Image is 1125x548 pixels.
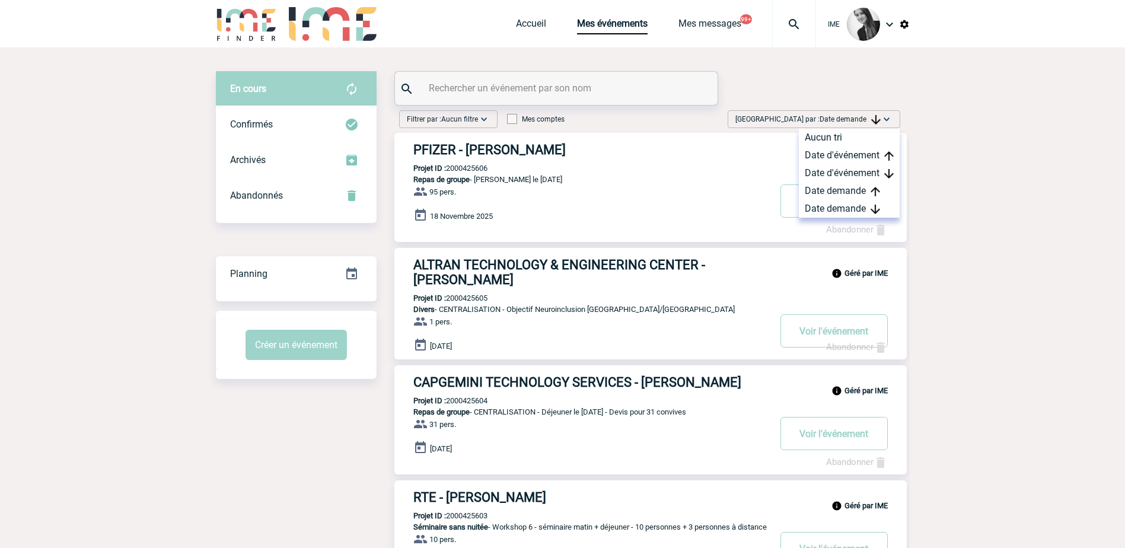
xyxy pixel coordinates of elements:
[780,417,888,450] button: Voir l'événement
[430,444,452,453] span: [DATE]
[413,257,769,287] h3: ALTRAN TECHNOLOGY & ENGINEERING CENTER - [PERSON_NAME]
[430,212,493,221] span: 18 Novembre 2025
[441,115,478,123] span: Aucun filtre
[394,142,907,157] a: PFIZER - [PERSON_NAME]
[799,182,900,200] div: Date demande
[426,79,690,97] input: Rechercher un événement par son nom
[740,14,752,24] button: 99+
[230,190,283,201] span: Abandonnés
[394,257,907,287] a: ALTRAN TECHNOLOGY & ENGINEERING CENTER - [PERSON_NAME]
[429,535,456,544] span: 10 pers.
[216,256,377,291] a: Planning
[507,115,565,123] label: Mes comptes
[847,8,880,41] img: 101050-0.jpg
[844,386,888,395] b: Géré par IME
[394,396,487,405] p: 2000425604
[678,18,741,34] a: Mes messages
[394,407,769,416] p: - CENTRALISATION - Déjeuner le [DATE] - Devis pour 31 convives
[478,113,490,125] img: baseline_expand_more_white_24dp-b.png
[430,342,452,351] span: [DATE]
[429,420,456,429] span: 31 pers.
[884,169,894,179] img: arrow_downward.png
[828,20,840,28] span: IME
[394,375,907,390] a: CAPGEMINI TECHNOLOGY SERVICES - [PERSON_NAME]
[799,146,900,164] div: Date d'événement
[230,83,266,94] span: En cours
[871,187,880,196] img: arrow_upward.png
[413,407,470,416] span: Repas de groupe
[413,511,446,520] b: Projet ID :
[394,294,487,302] p: 2000425605
[413,164,446,173] b: Projet ID :
[780,184,888,218] button: Voir l'événement
[799,129,900,146] div: Aucun tri
[577,18,648,34] a: Mes événements
[394,175,769,184] p: - [PERSON_NAME] le [DATE]
[216,256,377,292] div: Retrouvez ici tous vos événements organisés par date et état d'avancement
[429,317,452,326] span: 1 pers.
[831,268,842,279] img: info_black_24dp.svg
[799,164,900,182] div: Date d'événement
[831,385,842,396] img: info_black_24dp.svg
[413,396,446,405] b: Projet ID :
[413,175,470,184] span: Repas de groupe
[230,268,267,279] span: Planning
[413,142,769,157] h3: PFIZER - [PERSON_NAME]
[871,205,880,214] img: arrow_downward.png
[246,330,347,360] button: Créer un événement
[394,522,769,531] p: - Workshop 6 - séminaire matin + déjeuner - 10 personnes + 3 personnes à distance
[216,178,377,214] div: Retrouvez ici tous vos événements annulés
[826,342,888,352] a: Abandonner
[230,119,273,130] span: Confirmés
[881,113,893,125] img: baseline_expand_more_white_24dp-b.png
[413,305,435,314] span: Divers
[413,522,488,531] span: Séminaire sans nuitée
[871,115,881,125] img: arrow_downward.png
[780,314,888,348] button: Voir l'événement
[216,142,377,178] div: Retrouvez ici tous les événements que vous avez décidé d'archiver
[216,7,278,41] img: IME-Finder
[216,71,377,107] div: Retrouvez ici tous vos évènements avant confirmation
[413,375,769,390] h3: CAPGEMINI TECHNOLOGY SERVICES - [PERSON_NAME]
[394,305,769,314] p: - CENTRALISATION - Objectif Neuroinclusion [GEOGRAPHIC_DATA]/[GEOGRAPHIC_DATA]
[429,187,456,196] span: 95 pers.
[826,224,888,235] a: Abandonner
[413,294,446,302] b: Projet ID :
[230,154,266,165] span: Archivés
[799,200,900,218] div: Date demande
[413,490,769,505] h3: RTE - [PERSON_NAME]
[826,457,888,467] a: Abandonner
[394,490,907,505] a: RTE - [PERSON_NAME]
[844,269,888,278] b: Géré par IME
[884,151,894,161] img: arrow_upward.png
[516,18,546,34] a: Accueil
[820,115,881,123] span: Date demande
[394,164,487,173] p: 2000425606
[831,501,842,511] img: info_black_24dp.svg
[844,501,888,510] b: Géré par IME
[735,113,881,125] span: [GEOGRAPHIC_DATA] par :
[394,511,487,520] p: 2000425603
[407,113,478,125] span: Filtrer par :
